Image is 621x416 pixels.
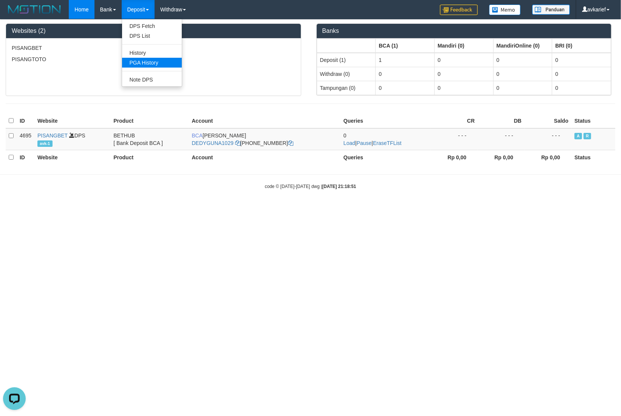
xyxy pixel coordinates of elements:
td: [PERSON_NAME] [PHONE_NUMBER] [189,128,340,150]
a: DPS Fetch [122,21,182,31]
td: - - - [478,128,525,150]
span: Running [584,133,591,139]
th: Status [571,150,615,164]
a: DPS List [122,31,182,41]
a: Copy 7985845158 to clipboard [288,140,293,146]
td: DPS [34,128,110,150]
td: - - - [431,128,478,150]
td: 1 [376,53,435,67]
th: Product [110,114,189,128]
td: 0 [434,81,493,95]
th: Status [571,114,615,128]
td: 0 [376,67,435,81]
a: Copy DEDYGUNA1029 to clipboard [235,140,240,146]
a: History [122,48,182,58]
th: Account [189,114,340,128]
th: Rp 0,00 [525,150,571,164]
a: Pause [357,140,372,146]
th: Queries [341,114,431,128]
img: panduan.png [532,5,570,15]
span: 0 [344,133,347,139]
td: 0 [434,67,493,81]
td: Deposit (1) [317,53,376,67]
th: Group: activate to sort column ascending [552,39,611,53]
th: Website [34,114,110,128]
span: avk-1 [37,140,52,147]
button: Open LiveChat chat widget [3,3,26,26]
td: 0 [552,67,611,81]
th: Rp 0,00 [431,150,478,164]
td: 0 [493,67,552,81]
a: PISANGBET [37,133,68,139]
strong: [DATE] 21:18:51 [322,184,356,189]
td: 0 [552,53,611,67]
span: | | [344,133,402,146]
th: Group: activate to sort column ascending [493,39,552,53]
th: Website [34,150,110,164]
td: 4695 [17,128,34,150]
td: 0 [552,81,611,95]
th: ID [17,114,34,128]
h3: Banks [322,28,606,34]
th: DB [478,114,525,128]
th: Account [189,150,340,164]
td: 0 [376,81,435,95]
td: 0 [434,53,493,67]
th: Product [110,150,189,164]
h3: Websites (2) [12,28,295,34]
th: Group: activate to sort column ascending [317,39,376,53]
td: - - - [525,128,571,150]
a: Note DPS [122,75,182,85]
td: 0 [493,53,552,67]
th: Group: activate to sort column ascending [434,39,493,53]
td: Tampungan (0) [317,81,376,95]
a: PGA History [122,58,182,68]
th: CR [431,114,478,128]
th: Group: activate to sort column ascending [376,39,435,53]
th: Saldo [525,114,571,128]
img: Button%20Memo.svg [489,5,521,15]
td: BETHUB [ Bank Deposit BCA ] [110,128,189,150]
th: Rp 0,00 [478,150,525,164]
img: Feedback.jpg [440,5,478,15]
p: PISANGBET [12,44,295,52]
td: 0 [493,81,552,95]
span: BCA [192,133,203,139]
span: Active [575,133,582,139]
a: EraseTFList [373,140,401,146]
small: code © [DATE]-[DATE] dwg | [265,184,356,189]
td: Withdraw (0) [317,67,376,81]
th: ID [17,150,34,164]
a: DEDYGUNA1029 [192,140,234,146]
img: MOTION_logo.png [6,4,63,15]
a: Load [344,140,355,146]
th: Queries [341,150,431,164]
p: PISANGTOTO [12,55,295,63]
